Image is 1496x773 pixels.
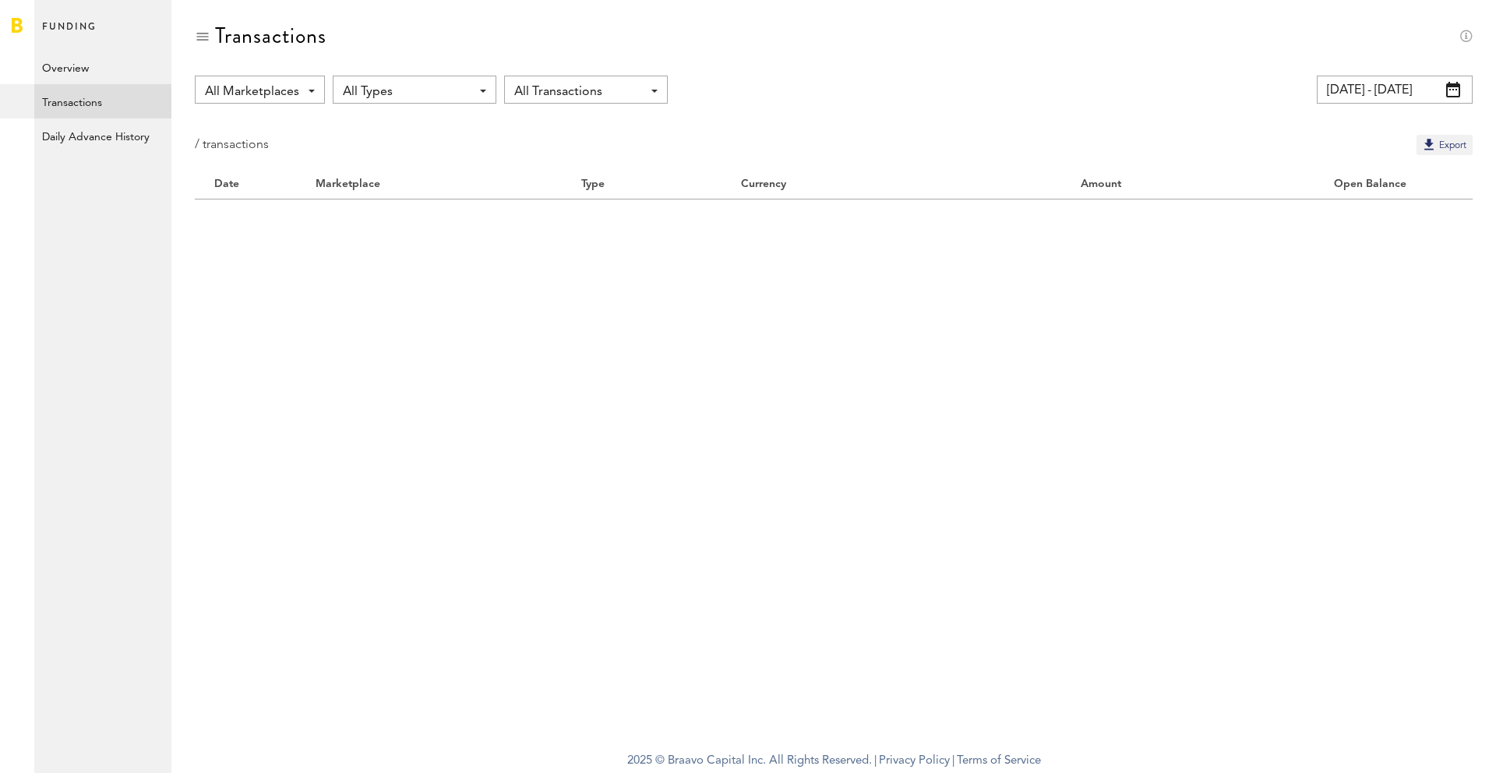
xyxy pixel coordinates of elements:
[1141,171,1426,199] th: Open Balance
[343,79,471,105] span: All Types
[627,750,872,773] span: 2025 © Braavo Capital Inc. All Rights Reserved.
[514,79,642,105] span: All Transactions
[34,118,171,153] a: Daily Advance History
[1374,726,1480,765] iframe: Opens a widget where you can find more information
[722,171,937,199] th: Currency
[215,23,326,48] div: Transactions
[195,135,269,155] div: / transactions
[34,84,171,118] a: Transactions
[562,171,722,199] th: Type
[195,171,296,199] th: Date
[1417,135,1473,155] button: Export
[296,171,562,199] th: Marketplace
[1421,136,1437,152] img: Export
[879,755,950,767] a: Privacy Policy
[34,50,171,84] a: Overview
[42,17,97,50] span: Funding
[957,755,1041,767] a: Terms of Service
[205,79,299,105] span: All Marketplaces
[937,171,1140,199] th: Amount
